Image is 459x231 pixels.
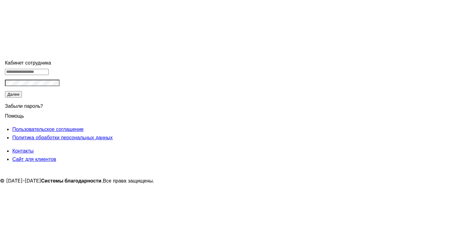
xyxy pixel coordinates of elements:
[103,178,155,184] span: Все права защищены.
[12,126,84,132] a: Пользовательское соглашение
[5,91,22,98] button: Далее
[5,59,134,67] div: Кабинет сотрудника
[5,109,24,119] span: Помощь
[12,134,113,141] a: Политика обработки персональных данных
[5,98,134,112] div: Забыли пароль?
[12,156,56,162] a: Сайт для клиентов
[12,148,34,154] a: Контакты
[41,178,101,184] strong: Системы благодарности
